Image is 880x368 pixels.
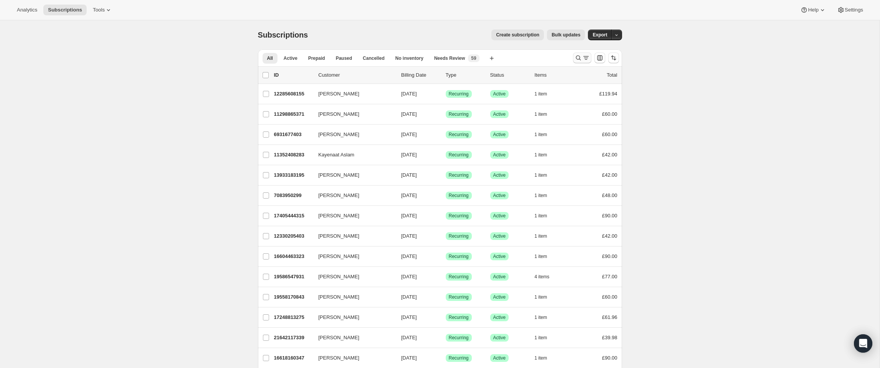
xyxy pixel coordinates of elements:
[319,253,360,260] span: [PERSON_NAME]
[274,212,312,220] p: 17405444315
[535,190,556,201] button: 1 item
[401,335,417,340] span: [DATE]
[401,314,417,320] span: [DATE]
[17,7,37,13] span: Analytics
[496,32,539,38] span: Create subscription
[319,110,360,118] span: [PERSON_NAME]
[314,128,391,141] button: [PERSON_NAME]
[535,192,547,199] span: 1 item
[401,355,417,361] span: [DATE]
[401,111,417,117] span: [DATE]
[274,171,312,179] p: 13933183195
[832,5,868,15] button: Settings
[274,149,617,160] div: 11352408283Kayenaat Aslam[DATE]SuccessRecurringSuccessActive1 item£42.00
[490,71,529,79] p: Status
[319,151,355,159] span: Kayenaat Aslam
[493,233,506,239] span: Active
[535,210,556,221] button: 1 item
[319,90,360,98] span: [PERSON_NAME]
[401,91,417,97] span: [DATE]
[808,7,818,13] span: Help
[449,131,469,138] span: Recurring
[319,293,360,301] span: [PERSON_NAME]
[267,55,273,61] span: All
[401,131,417,137] span: [DATE]
[535,89,556,99] button: 1 item
[319,314,360,321] span: [PERSON_NAME]
[43,5,87,15] button: Subscriptions
[535,292,556,302] button: 1 item
[274,354,312,362] p: 16618160347
[535,335,547,341] span: 1 item
[535,149,556,160] button: 1 item
[602,314,617,320] span: £61.96
[493,253,506,260] span: Active
[336,55,352,61] span: Paused
[535,111,547,117] span: 1 item
[449,355,469,361] span: Recurring
[274,192,312,199] p: 7083950299
[319,232,360,240] span: [PERSON_NAME]
[535,355,547,361] span: 1 item
[607,71,617,79] p: Total
[486,53,498,64] button: Create new view
[274,109,617,120] div: 11298865371[PERSON_NAME][DATE]SuccessRecurringSuccessActive1 item£60.00
[88,5,117,15] button: Tools
[535,294,547,300] span: 1 item
[314,88,391,100] button: [PERSON_NAME]
[599,91,617,97] span: £119.94
[493,91,506,97] span: Active
[602,152,617,158] span: £42.00
[93,7,105,13] span: Tools
[602,233,617,239] span: £42.00
[493,172,506,178] span: Active
[602,253,617,259] span: £90.00
[314,189,391,202] button: [PERSON_NAME]
[314,311,391,324] button: [PERSON_NAME]
[547,30,585,40] button: Bulk updates
[274,151,312,159] p: 11352408283
[308,55,325,61] span: Prepaid
[319,354,360,362] span: [PERSON_NAME]
[274,110,312,118] p: 11298865371
[493,152,506,158] span: Active
[274,71,312,79] p: ID
[449,274,469,280] span: Recurring
[274,312,617,323] div: 17248813275[PERSON_NAME][DATE]SuccessRecurringSuccessActive1 item£61.96
[535,312,556,323] button: 1 item
[493,355,506,361] span: Active
[401,253,417,259] span: [DATE]
[602,335,617,340] span: £39.98
[314,149,391,161] button: Kayenaat Aslam
[314,108,391,120] button: [PERSON_NAME]
[319,71,395,79] p: Customer
[535,271,558,282] button: 4 items
[449,91,469,97] span: Recurring
[535,109,556,120] button: 1 item
[493,131,506,138] span: Active
[493,314,506,320] span: Active
[602,131,617,137] span: £60.00
[274,292,617,302] div: 19558170843[PERSON_NAME][DATE]SuccessRecurringSuccessActive1 item£60.00
[535,233,547,239] span: 1 item
[449,314,469,320] span: Recurring
[449,111,469,117] span: Recurring
[401,152,417,158] span: [DATE]
[535,172,547,178] span: 1 item
[602,355,617,361] span: £90.00
[845,7,863,13] span: Settings
[449,213,469,219] span: Recurring
[493,111,506,117] span: Active
[274,293,312,301] p: 19558170843
[535,91,547,97] span: 1 item
[401,71,440,79] p: Billing Date
[535,251,556,262] button: 1 item
[446,71,484,79] div: Type
[274,314,312,321] p: 17248813275
[535,129,556,140] button: 1 item
[602,172,617,178] span: £42.00
[434,55,465,61] span: Needs Review
[493,192,506,199] span: Active
[535,170,556,181] button: 1 item
[854,334,872,353] div: Open Intercom Messenger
